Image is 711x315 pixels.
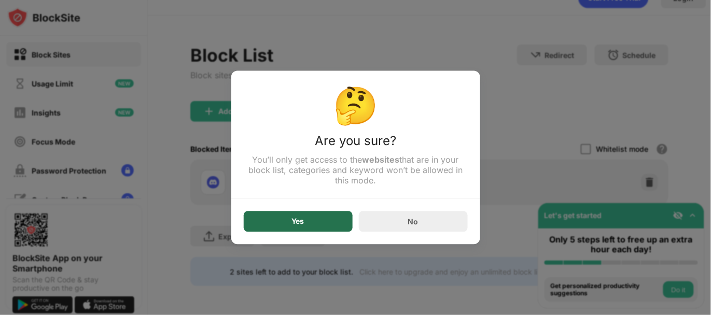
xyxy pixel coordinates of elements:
[292,218,304,226] div: Yes
[244,134,468,155] div: Are you sure?
[244,83,468,127] div: 🤔
[408,217,419,226] div: No
[363,155,400,165] strong: websites
[244,155,468,186] div: You’ll only get access to the that are in your block list, categories and keyword won’t be allowe...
